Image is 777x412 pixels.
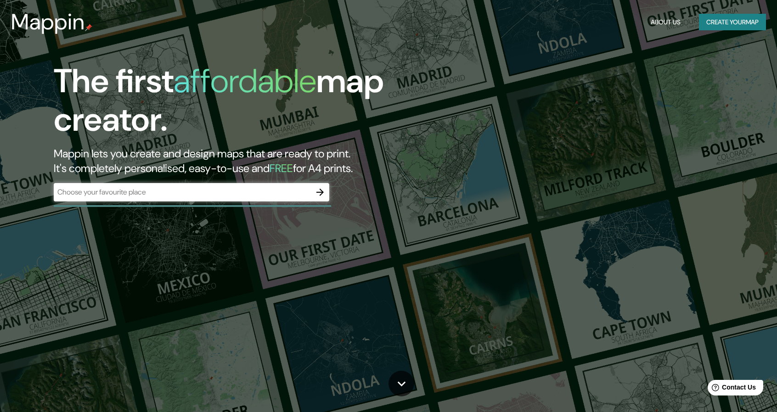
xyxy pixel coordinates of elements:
[85,24,92,31] img: mappin-pin
[54,146,442,176] h2: Mappin lets you create and design maps that are ready to print. It's completely personalised, eas...
[11,9,85,35] h3: Mappin
[699,14,766,31] button: Create yourmap
[54,187,311,197] input: Choose your favourite place
[54,62,442,146] h1: The first map creator.
[174,60,316,102] h1: affordable
[647,14,684,31] button: About Us
[695,376,767,402] iframe: Help widget launcher
[270,161,293,175] h5: FREE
